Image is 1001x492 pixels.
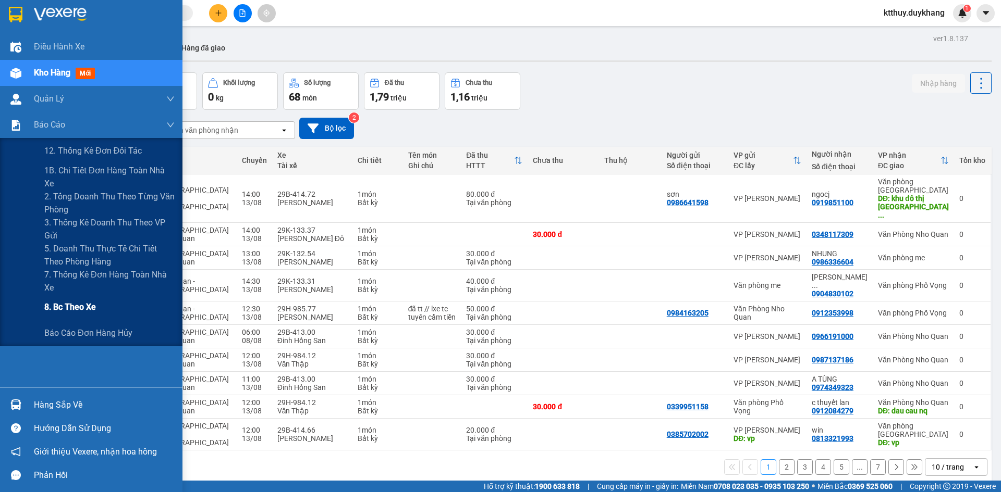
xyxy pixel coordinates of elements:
span: ... [878,211,884,219]
div: 29H-984.12 [277,351,347,360]
div: 1 món [358,305,398,313]
div: 30.000 đ [466,328,522,336]
div: 14:30 [242,277,267,285]
div: VP [PERSON_NAME] [734,379,801,387]
img: logo-vxr [9,7,22,22]
div: Văn phòng me [734,281,801,289]
div: Đinh Hồng San [277,383,347,392]
button: Đã thu1,79 triệu [364,72,440,110]
img: solution-icon [10,120,21,131]
span: 1,79 [370,91,389,103]
span: mới [76,68,95,79]
div: DĐ: vp [878,438,949,447]
span: down [166,95,175,103]
div: 29K-133.31 [277,277,347,285]
strong: 0369 525 060 [848,482,893,490]
div: VP [PERSON_NAME] [734,194,801,203]
div: 0 [959,332,985,340]
div: Số lượng [304,79,331,86]
span: 7. Thống kê đơn hàng toàn nhà xe [44,268,175,294]
sup: 1 [963,5,971,12]
div: VP [PERSON_NAME] [734,332,801,340]
div: 0987137186 [812,356,853,364]
span: Báo cáo đơn hàng hủy [44,326,132,339]
div: 06:00 [242,328,267,336]
div: Người nhận [812,150,868,158]
button: 3 [797,459,813,475]
div: 13/08 [242,258,267,266]
div: 0986336604 [812,258,853,266]
div: 1 món [358,375,398,383]
span: Kho hàng [34,68,70,78]
strong: 1900 633 818 [535,482,580,490]
span: ... [812,281,818,289]
div: 1 món [358,328,398,336]
span: 1 [965,5,969,12]
span: 12. Thống kê đơn đối tác [44,144,142,157]
div: 29B-413.00 [277,375,347,383]
sup: 2 [349,112,359,123]
div: VP [PERSON_NAME] [734,254,801,262]
span: notification [11,447,21,457]
div: 1 món [358,351,398,360]
div: c thuyết lan [812,398,868,407]
div: Chưa thu [466,79,492,86]
div: 29B-413.00 [277,328,347,336]
span: 68 [289,91,300,103]
img: warehouse-icon [10,42,21,53]
div: 1 món [358,426,398,434]
span: 2. Tổng doanh thu theo từng văn phòng [44,190,175,216]
div: 1 món [358,398,398,407]
div: 13/08 [242,383,267,392]
div: 13/08 [242,234,267,243]
span: aim [263,9,270,17]
th: Toggle SortBy [461,147,528,174]
div: Tại văn phòng [466,258,522,266]
div: Số điện thoại [667,161,723,170]
div: 0 [959,379,985,387]
span: [GEOGRAPHIC_DATA] - Nho Quan [158,328,229,345]
img: warehouse-icon [10,94,21,105]
div: Bất kỳ [358,360,398,368]
div: 13/08 [242,313,267,321]
div: [PERSON_NAME] [277,258,347,266]
div: Bất kỳ [358,258,398,266]
div: Chọn văn phòng nhận [166,125,238,135]
span: down [166,121,175,129]
div: Khối lượng [223,79,255,86]
span: message [11,470,21,480]
div: HTTT [466,161,514,170]
div: VP [PERSON_NAME] [734,230,801,238]
div: Văn phòng Phố Vọng [878,281,949,289]
div: Bất kỳ [358,407,398,415]
span: caret-down [981,8,991,18]
div: Tại văn phòng [466,285,522,294]
button: 1 [761,459,776,475]
div: Văn Phòng Nho Quan [734,305,801,321]
span: 8. Bc theo xe [44,300,96,313]
div: Văn Phòng Nho Quan [878,398,949,407]
div: Tên món [408,151,456,159]
div: 29B-414.72 [277,190,347,198]
button: caret-down [976,4,995,22]
div: 0984163205 [667,309,709,317]
button: Nhập hàng [912,74,965,93]
div: 08/08 [242,336,267,345]
div: 0813321993 [812,434,853,443]
div: đã tt // lxe tc tuyên cầm tiền [408,305,456,321]
span: Giới thiệu Vexere, nhận hoa hồng [34,445,157,458]
div: Văn Phòng Nho Quan [878,230,949,238]
span: [GEOGRAPHIC_DATA] - Nho Quan [158,351,229,368]
div: Thu hộ [604,156,656,165]
div: VP nhận [878,151,941,159]
span: Cung cấp máy in - giấy in: [597,481,678,492]
span: kg [216,94,224,102]
span: | [588,481,589,492]
div: Tại văn phòng [466,336,522,345]
span: plus [215,9,222,17]
div: 29H-985.77 [277,305,347,313]
div: VP [PERSON_NAME] [734,356,801,364]
div: Bất kỳ [358,313,398,321]
div: nguyễn mạnh hùng [812,273,868,289]
div: 13/08 [242,434,267,443]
